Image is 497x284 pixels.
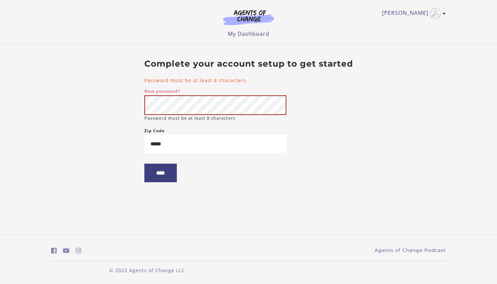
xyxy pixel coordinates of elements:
[144,127,165,135] label: Zip Code
[228,30,269,38] a: My Dashboard
[382,8,443,19] a: Toggle menu
[63,247,70,254] i: https://www.youtube.com/c/AgentsofChangeTestPrepbyMeaganMitchell (Open in a new window)
[144,58,353,69] h3: Complete your account setup to get started
[51,246,57,256] a: https://www.facebook.com/groups/aswbtestprep (Open in a new window)
[63,246,70,256] a: https://www.youtube.com/c/AgentsofChangeTestPrepbyMeaganMitchell (Open in a new window)
[144,77,286,84] li: Password must be at least 8 characters.
[216,9,281,25] img: Agents of Change Logo
[76,247,81,254] i: https://www.instagram.com/agentsofchangeprep/ (Open in a new window)
[76,246,81,256] a: https://www.instagram.com/agentsofchangeprep/ (Open in a new window)
[51,267,243,274] p: © 2022 Agents of Change LLC
[375,247,446,254] a: Agents of Change Podcast
[144,115,235,121] small: Password must be at least 8 characters
[51,247,57,254] i: https://www.facebook.com/groups/aswbtestprep (Open in a new window)
[144,88,181,94] label: New password*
